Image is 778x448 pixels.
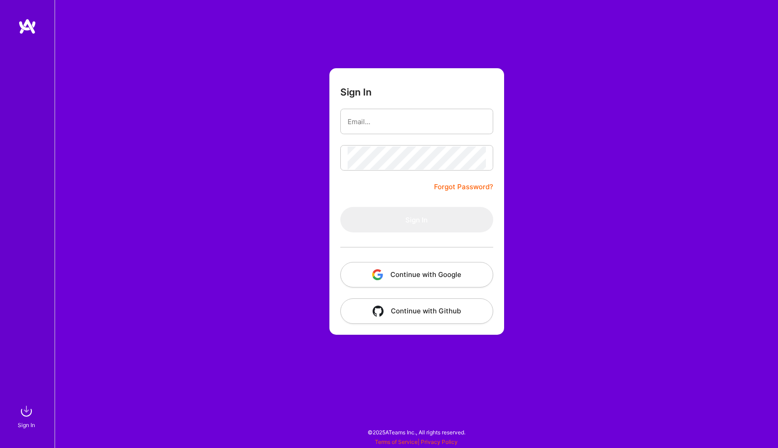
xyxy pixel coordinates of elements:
[340,298,493,324] button: Continue with Github
[375,438,418,445] a: Terms of Service
[340,86,372,98] h3: Sign In
[18,420,35,430] div: Sign In
[19,402,35,430] a: sign inSign In
[373,306,384,317] img: icon
[375,438,458,445] span: |
[434,181,493,192] a: Forgot Password?
[372,269,383,280] img: icon
[340,262,493,287] button: Continue with Google
[421,438,458,445] a: Privacy Policy
[348,110,486,133] input: Email...
[17,402,35,420] img: sign in
[18,18,36,35] img: logo
[340,207,493,232] button: Sign In
[55,421,778,443] div: © 2025 ATeams Inc., All rights reserved.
